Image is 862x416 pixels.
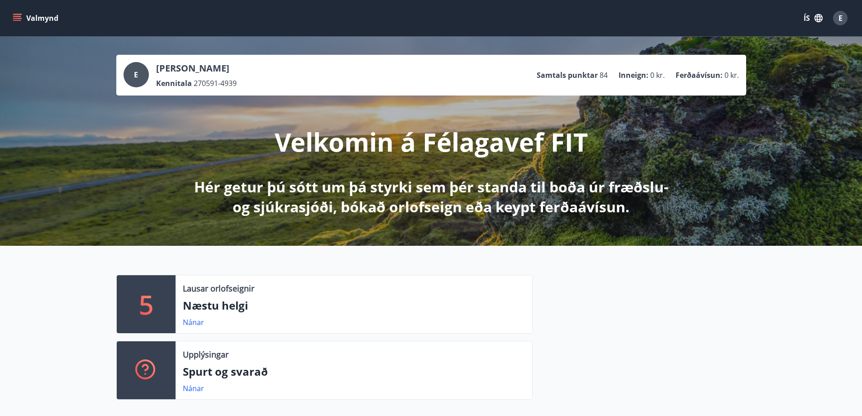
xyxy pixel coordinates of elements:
[676,70,723,80] p: Ferðaávísun :
[183,364,525,379] p: Spurt og svarað
[139,287,153,321] p: 5
[183,317,204,327] a: Nánar
[537,70,598,80] p: Samtals punktar
[600,70,608,80] span: 84
[724,70,739,80] span: 0 kr.
[192,177,670,217] p: Hér getur þú sótt um þá styrki sem þér standa til boða úr fræðslu- og sjúkrasjóði, bókað orlofsei...
[183,383,204,393] a: Nánar
[156,78,192,88] p: Kennitala
[183,349,229,360] p: Upplýsingar
[650,70,665,80] span: 0 kr.
[183,282,254,294] p: Lausar orlofseignir
[134,70,138,80] span: E
[194,78,237,88] span: 270591-4939
[275,124,588,159] p: Velkomin á Félagavef FIT
[799,10,828,26] button: ÍS
[838,13,843,23] span: E
[829,7,851,29] button: E
[156,62,237,75] p: [PERSON_NAME]
[11,10,62,26] button: menu
[183,298,525,313] p: Næstu helgi
[619,70,648,80] p: Inneign :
